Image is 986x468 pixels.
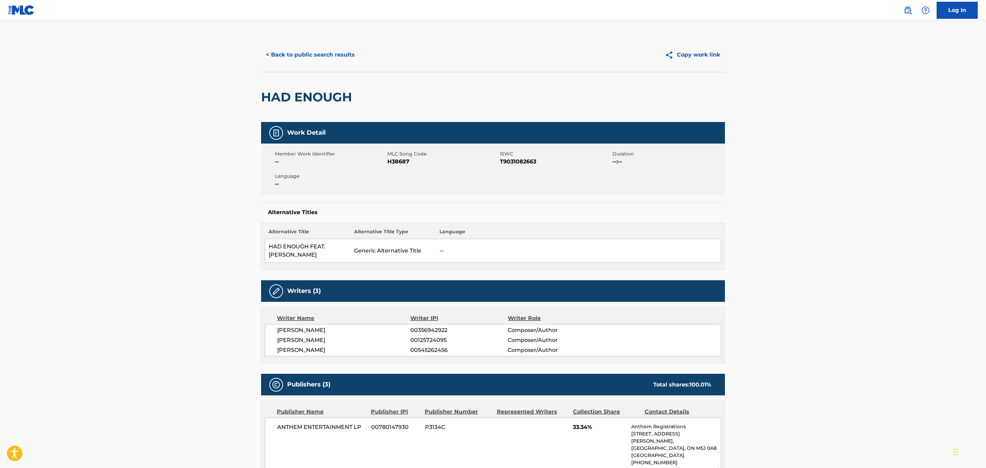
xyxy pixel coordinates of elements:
img: Work Detail [272,129,280,137]
div: Contact Details [645,408,711,416]
th: Alternative Title Type [351,228,436,239]
button: < Back to public search results [261,46,360,63]
span: 00780147930 [371,423,420,431]
span: [PERSON_NAME] [277,326,410,334]
span: Composer/Author [508,326,597,334]
div: Publisher Number [425,408,491,416]
h2: HAD ENOUGH [261,89,355,105]
span: H38687 [387,158,498,166]
a: Public Search [901,3,915,17]
img: search [904,6,912,14]
h5: Alternative Titles [268,209,718,216]
img: MLC Logo [8,5,35,15]
span: [PERSON_NAME] [277,346,410,354]
span: MLC Song Code [387,150,498,158]
div: Publisher IPI [371,408,420,416]
td: HAD ENOUGH FEAT. [PERSON_NAME] [265,239,351,263]
div: Writer Role [508,314,597,322]
td: -- [436,239,721,263]
span: ANTHEM ENTERTAINMENT LP [277,423,366,431]
div: Represented Writers [497,408,568,416]
span: Composer/Author [508,346,597,354]
span: Composer/Author [508,336,597,344]
span: 100.01 % [690,381,711,388]
div: Writer IPI [410,314,508,322]
span: P3134C [425,423,492,431]
th: Language [436,228,721,239]
div: Writer Name [277,314,410,322]
p: [STREET_ADDRESS][PERSON_NAME], [631,430,721,445]
button: Copy work link [660,46,725,63]
span: Language [275,173,386,180]
p: [GEOGRAPHIC_DATA] [631,452,721,459]
h5: Publishers (3) [287,381,330,389]
span: Duration [612,150,723,158]
div: Publisher Name [277,408,366,416]
span: 33.34% [573,423,626,431]
span: 00125724095 [410,336,508,344]
p: [GEOGRAPHIC_DATA], ON M5J 0A8 [631,445,721,452]
span: [PERSON_NAME] [277,336,410,344]
img: Copy work link [665,51,677,59]
span: 00545262456 [410,346,508,354]
p: [PHONE_NUMBER] [631,459,721,466]
th: Alternative Title [265,228,351,239]
span: T9031082663 [500,158,611,166]
div: Drag [954,442,958,463]
img: Publishers [272,381,280,389]
span: --:-- [612,158,723,166]
span: ISWC [500,150,611,158]
div: Help [919,3,932,17]
h5: Writers (3) [287,287,321,295]
h5: Work Detail [287,129,326,137]
a: Log In [937,2,978,19]
p: Anthem Registrations [631,423,721,430]
iframe: Chat Widget [952,435,986,468]
span: -- [275,180,386,188]
div: Collection Share [573,408,639,416]
span: Member Work Identifier [275,150,386,158]
img: Writers [272,287,280,295]
td: Generic Alternative Title [351,239,436,263]
img: help [922,6,930,14]
div: Total shares: [653,381,711,389]
span: -- [275,158,386,166]
span: 00356942922 [410,326,508,334]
